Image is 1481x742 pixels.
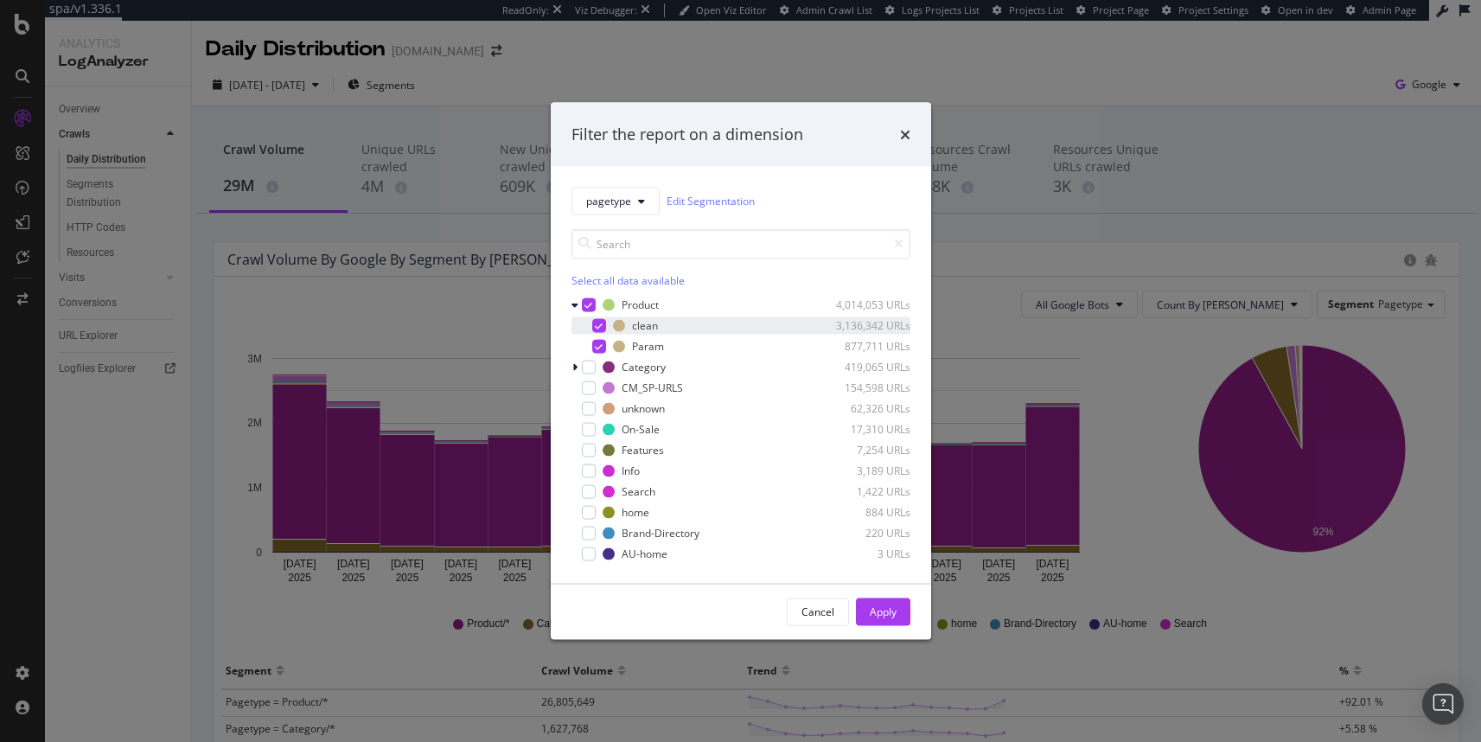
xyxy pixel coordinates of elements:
[622,360,666,374] div: Category
[826,443,910,457] div: 7,254 URLs
[826,297,910,312] div: 4,014,053 URLs
[622,422,660,437] div: On-Sale
[571,272,910,287] div: Select all data available
[622,381,683,395] div: CM_SP-URLS
[632,318,658,333] div: clean
[856,598,910,625] button: Apply
[826,318,910,333] div: 3,136,342 URLs
[667,192,755,210] a: Edit Segmentation
[826,505,910,520] div: 884 URLs
[826,526,910,541] div: 220 URLs
[551,103,931,640] div: modal
[571,187,660,214] button: pagetype
[622,401,665,416] div: unknown
[622,297,659,312] div: Product
[826,360,910,374] div: 419,065 URLs
[622,443,664,457] div: Features
[586,194,631,208] span: pagetype
[826,339,910,354] div: 877,711 URLs
[826,464,910,478] div: 3,189 URLs
[622,464,640,478] div: Info
[622,484,655,499] div: Search
[622,547,667,561] div: AU-home
[1422,683,1464,725] div: Open Intercom Messenger
[632,339,664,354] div: Param
[826,401,910,416] div: 62,326 URLs
[622,526,699,541] div: Brand-Directory
[801,604,834,619] div: Cancel
[571,228,910,259] input: Search
[787,598,849,625] button: Cancel
[826,422,910,437] div: 17,310 URLs
[826,381,910,395] div: 154,598 URLs
[826,484,910,499] div: 1,422 URLs
[826,547,910,561] div: 3 URLs
[900,124,910,146] div: times
[870,604,897,619] div: Apply
[571,124,803,146] div: Filter the report on a dimension
[622,505,649,520] div: home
